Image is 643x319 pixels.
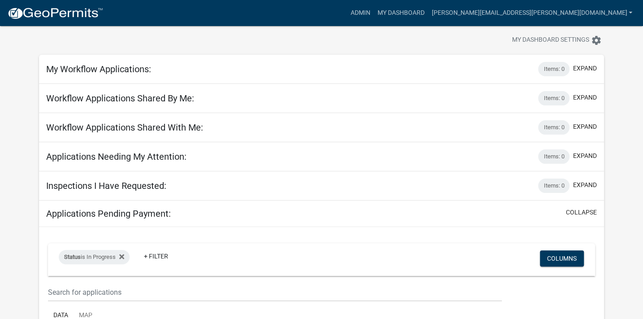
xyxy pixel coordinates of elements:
a: [PERSON_NAME][EMAIL_ADDRESS][PERSON_NAME][DOMAIN_NAME] [428,4,636,22]
a: My Dashboard [374,4,428,22]
h5: My Workflow Applications: [46,64,151,74]
button: expand [573,180,597,190]
input: Search for applications [48,283,502,302]
button: My Dashboard Settingssettings [505,31,609,49]
h5: Applications Pending Payment: [46,208,171,219]
button: Columns [540,250,584,267]
button: expand [573,122,597,131]
div: Items: 0 [538,62,569,76]
span: Status [64,253,81,260]
h5: Inspections I Have Requested: [46,180,166,191]
a: Admin [347,4,374,22]
div: is In Progress [59,250,130,264]
div: Items: 0 [538,149,569,164]
a: + Filter [137,248,175,264]
button: expand [573,93,597,102]
div: Items: 0 [538,91,569,105]
button: expand [573,64,597,73]
button: collapse [566,208,597,217]
span: My Dashboard Settings [512,35,589,46]
button: expand [573,151,597,161]
h5: Applications Needing My Attention: [46,151,187,162]
i: settings [591,35,602,46]
div: Items: 0 [538,120,569,135]
div: Items: 0 [538,179,569,193]
h5: Workflow Applications Shared With Me: [46,122,203,133]
h5: Workflow Applications Shared By Me: [46,93,194,104]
